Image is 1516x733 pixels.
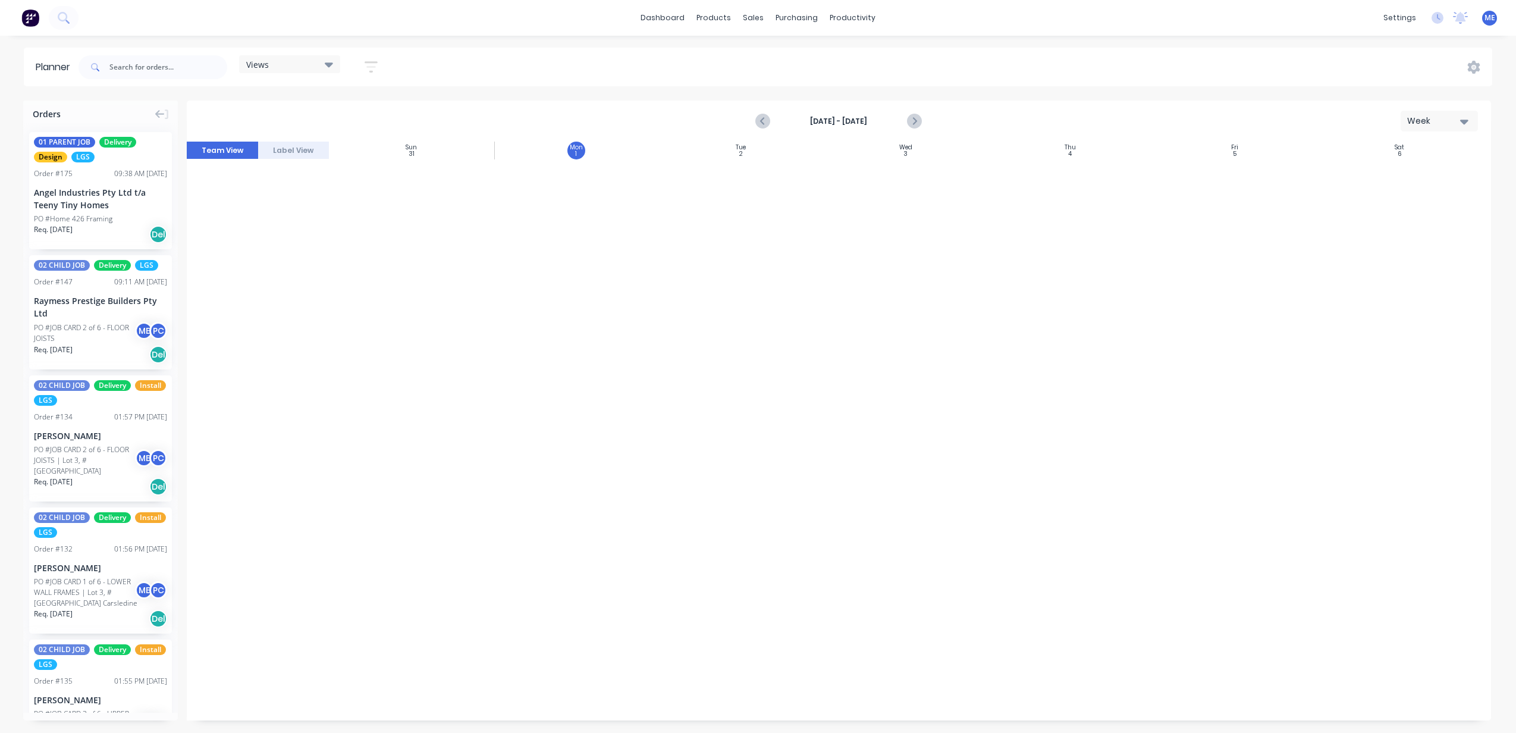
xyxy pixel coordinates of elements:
[34,137,95,148] span: 01 PARENT JOB
[690,9,737,27] div: products
[779,116,898,127] strong: [DATE] - [DATE]
[246,58,269,71] span: Views
[149,610,167,628] div: Del
[135,512,166,523] span: Install
[149,346,167,364] div: Del
[34,380,90,391] span: 02 CHILD JOB
[770,9,824,27] div: purchasing
[34,430,167,442] div: [PERSON_NAME]
[99,137,136,148] span: Delivery
[736,144,746,151] div: Tue
[34,676,73,687] div: Order # 135
[149,478,167,496] div: Del
[135,260,158,271] span: LGS
[135,322,153,340] div: ME
[34,544,73,555] div: Order # 132
[899,144,912,151] div: Wed
[135,581,153,599] div: ME
[21,9,39,27] img: Factory
[94,512,131,523] span: Delivery
[739,151,743,157] div: 2
[94,644,131,655] span: Delivery
[1377,9,1422,27] div: settings
[94,260,131,271] span: Delivery
[34,152,67,162] span: Design
[737,9,770,27] div: sales
[570,144,583,151] div: Mon
[903,151,908,157] div: 3
[1068,151,1072,157] div: 4
[34,444,139,477] div: PO #JOB CARD 2 of 6 - FLOOR JOISTS | Lot 3, #[GEOGRAPHIC_DATA]
[1398,151,1402,157] div: 6
[71,152,95,162] span: LGS
[34,214,112,224] div: PO #Home 426 Framing
[1231,144,1238,151] div: Fri
[114,676,167,687] div: 01:55 PM [DATE]
[1484,12,1495,23] span: ME
[149,322,167,340] div: PC
[114,544,167,555] div: 01:56 PM [DATE]
[34,577,139,609] div: PO #JOB CARD 1 of 6 - LOWER WALL FRAMES | Lot 3, #[GEOGRAPHIC_DATA] Carsledine
[409,151,415,157] div: 31
[34,512,90,523] span: 02 CHILD JOB
[34,344,73,355] span: Req. [DATE]
[187,142,258,159] button: Team View
[34,295,167,319] div: Raymess Prestige Builders Pty Ltd
[34,527,57,538] span: LGS
[34,277,73,287] div: Order # 147
[114,412,167,422] div: 01:57 PM [DATE]
[149,225,167,243] div: Del
[94,380,131,391] span: Delivery
[635,9,690,27] a: dashboard
[824,9,881,27] div: productivity
[34,322,139,344] div: PO #JOB CARD 2 of 6 - FLOOR JOISTS
[36,60,76,74] div: Planner
[34,477,73,487] span: Req. [DATE]
[33,108,61,120] span: Orders
[1065,144,1076,151] div: Thu
[34,659,57,670] span: LGS
[34,412,73,422] div: Order # 134
[406,144,417,151] div: Sun
[34,644,90,655] span: 02 CHILD JOB
[34,224,73,235] span: Req. [DATE]
[34,186,167,211] div: Angel Industries Pty Ltd t/a Teeny Tiny Homes
[135,644,166,655] span: Install
[135,449,153,467] div: ME
[1395,144,1404,151] div: Sat
[258,142,329,159] button: Label View
[575,151,577,157] div: 1
[149,581,167,599] div: PC
[149,449,167,467] div: PC
[109,55,227,79] input: Search for orders...
[34,395,57,406] span: LGS
[114,168,167,179] div: 09:38 AM [DATE]
[34,260,90,271] span: 02 CHILD JOB
[34,168,73,179] div: Order # 175
[34,694,167,706] div: [PERSON_NAME]
[1401,111,1478,131] button: Week
[135,380,166,391] span: Install
[114,277,167,287] div: 09:11 AM [DATE]
[34,609,73,619] span: Req. [DATE]
[1407,115,1462,127] div: Week
[1233,151,1236,157] div: 5
[34,562,167,574] div: [PERSON_NAME]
